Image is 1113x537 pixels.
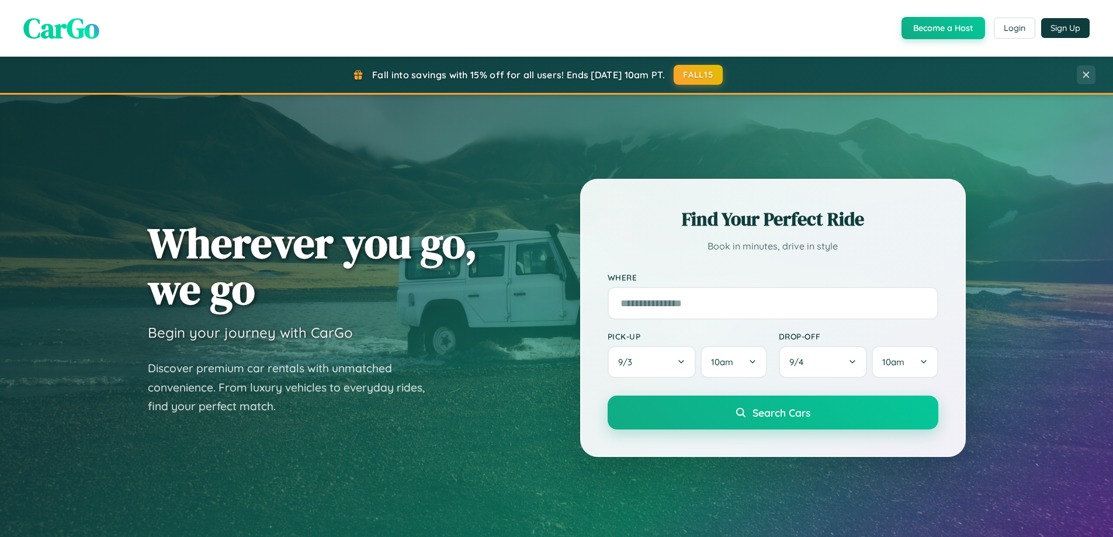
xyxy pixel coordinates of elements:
[372,69,665,81] span: Fall into savings with 15% off for all users! Ends [DATE] 10am PT.
[608,346,696,378] button: 9/3
[608,396,938,429] button: Search Cars
[1041,18,1090,38] button: Sign Up
[608,331,767,341] label: Pick-up
[872,346,938,378] button: 10am
[753,406,810,419] span: Search Cars
[23,9,99,47] span: CarGo
[618,356,638,368] span: 9 / 3
[148,220,477,312] h1: Wherever you go, we go
[701,346,767,378] button: 10am
[902,17,985,39] button: Become a Host
[882,356,904,368] span: 10am
[148,359,440,416] p: Discover premium car rentals with unmatched convenience. From luxury vehicles to everyday rides, ...
[148,324,353,341] h3: Begin your journey with CarGo
[608,238,938,255] p: Book in minutes, drive in style
[674,65,723,85] button: FALL15
[608,272,938,282] label: Where
[994,18,1035,39] button: Login
[608,206,938,232] h2: Find Your Perfect Ride
[779,331,938,341] label: Drop-off
[789,356,809,368] span: 9 / 4
[711,356,733,368] span: 10am
[779,346,868,378] button: 9/4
